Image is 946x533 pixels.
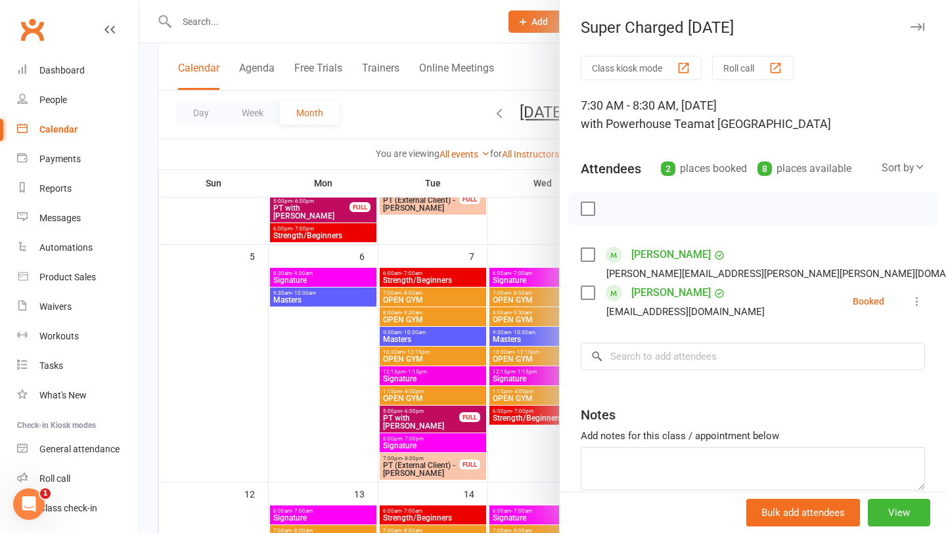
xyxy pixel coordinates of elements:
[631,244,711,265] a: [PERSON_NAME]
[17,464,139,494] a: Roll call
[39,444,120,454] div: General attendance
[17,174,139,203] a: Reports
[17,351,139,381] a: Tasks
[39,360,63,371] div: Tasks
[581,406,616,424] div: Notes
[39,390,87,400] div: What's New
[17,322,139,351] a: Workouts
[631,282,711,303] a: [PERSON_NAME]
[581,428,925,444] div: Add notes for this class / appointment below
[39,272,96,282] div: Product Sales
[39,301,72,312] div: Waivers
[560,18,946,37] div: Super Charged [DATE]
[17,233,139,263] a: Automations
[17,292,139,322] a: Waivers
[39,65,85,75] div: Dashboard
[39,154,81,164] div: Payments
[746,499,860,526] button: Bulk add attendees
[581,160,641,178] div: Attendees
[17,435,139,464] a: General attendance kiosk mode
[17,263,139,292] a: Product Sales
[17,381,139,410] a: What's New
[17,144,139,174] a: Payments
[39,124,78,135] div: Calendar
[712,56,794,80] button: Roll call
[39,242,93,253] div: Automations
[39,213,81,223] div: Messages
[17,56,139,85] a: Dashboard
[757,160,851,178] div: places available
[17,494,139,523] a: Class kiosk mode
[606,303,765,320] div: [EMAIL_ADDRESS][DOMAIN_NAME]
[16,13,49,46] a: Clubworx
[39,183,72,194] div: Reports
[13,488,45,520] iframe: Intercom live chat
[704,117,831,131] span: at [GEOGRAPHIC_DATA]
[581,56,702,80] button: Class kiosk mode
[39,473,70,484] div: Roll call
[17,203,139,233] a: Messages
[581,343,925,370] input: Search to add attendees
[39,95,67,105] div: People
[853,297,884,306] div: Booked
[581,96,925,133] div: 7:30 AM - 8:30 AM, [DATE]
[39,331,79,341] div: Workouts
[39,503,97,513] div: Class check-in
[868,499,930,526] button: View
[661,160,747,178] div: places booked
[581,117,704,131] span: with Powerhouse Team
[661,161,675,176] div: 2
[17,85,139,115] a: People
[40,488,51,499] span: 1
[17,115,139,144] a: Calendar
[882,160,925,177] div: Sort by
[757,161,772,176] div: 8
